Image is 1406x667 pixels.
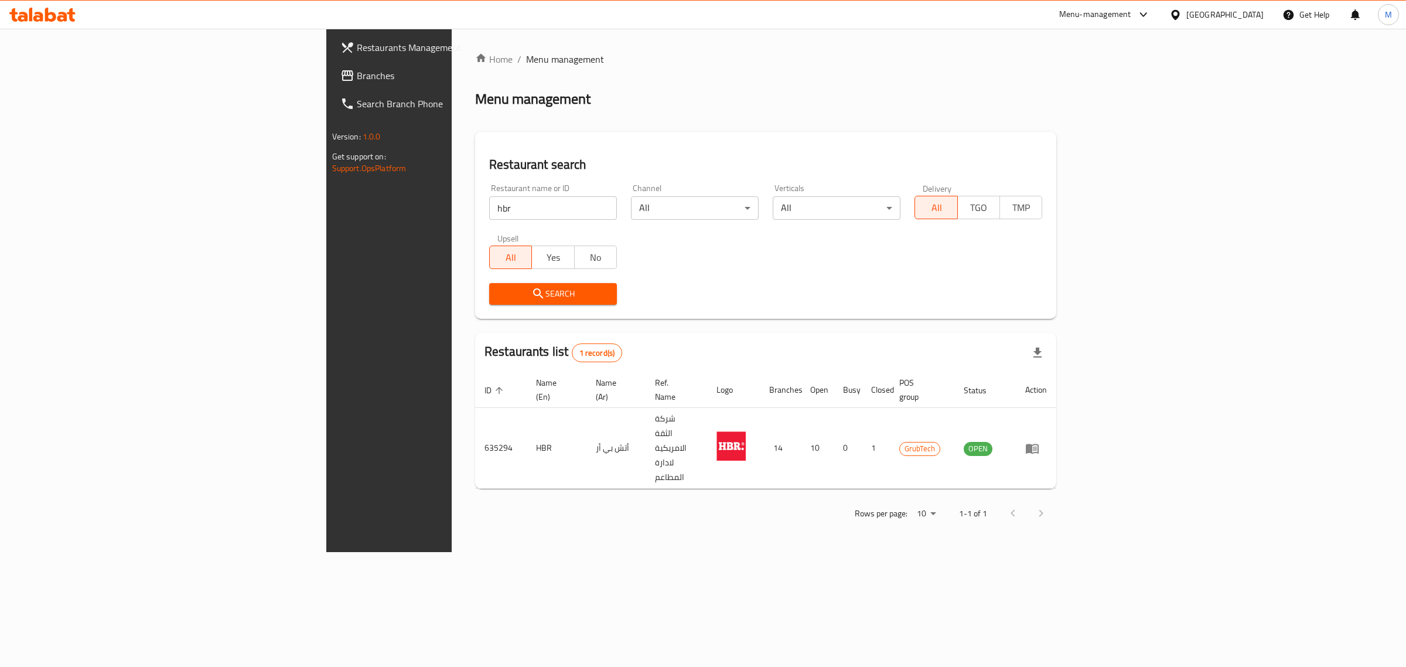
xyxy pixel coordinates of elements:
[489,156,1042,173] h2: Restaurant search
[862,408,890,489] td: 1
[655,376,693,404] span: Ref. Name
[834,372,862,408] th: Busy
[579,249,612,266] span: No
[1059,8,1131,22] div: Menu-management
[1025,441,1047,455] div: Menu
[855,506,907,521] p: Rows per page:
[357,97,552,111] span: Search Branch Phone
[489,196,617,220] input: Search for restaurant name or ID..
[531,246,574,269] button: Yes
[536,376,572,404] span: Name (En)
[331,62,561,90] a: Branches
[489,283,617,305] button: Search
[1385,8,1392,21] span: M
[959,506,987,521] p: 1-1 of 1
[489,246,532,269] button: All
[963,199,995,216] span: TGO
[920,199,953,216] span: All
[497,234,519,242] label: Upsell
[1005,199,1038,216] span: TMP
[363,129,381,144] span: 1.0.0
[646,408,707,489] td: شركة الثقة الامريكية لادارة المطاعم
[801,408,834,489] td: 10
[999,196,1042,219] button: TMP
[1023,339,1052,367] div: Export file
[1016,372,1056,408] th: Action
[760,372,801,408] th: Branches
[912,505,940,523] div: Rows per page:
[357,69,552,83] span: Branches
[964,383,1002,397] span: Status
[499,287,608,301] span: Search
[716,431,746,461] img: HBR
[964,442,992,455] span: OPEN
[900,442,940,455] span: GrubTech
[475,52,1056,66] nav: breadcrumb
[834,408,862,489] td: 0
[331,33,561,62] a: Restaurants Management
[707,372,760,408] th: Logo
[484,343,622,362] h2: Restaurants list
[773,196,900,220] div: All
[899,376,940,404] span: POS group
[1186,8,1264,21] div: [GEOGRAPHIC_DATA]
[475,372,1056,489] table: enhanced table
[596,376,632,404] span: Name (Ar)
[332,149,386,164] span: Get support on:
[357,40,552,55] span: Restaurants Management
[332,161,407,176] a: Support.OpsPlatform
[586,408,646,489] td: أتش بي أر
[760,408,801,489] td: 14
[574,246,617,269] button: No
[631,196,759,220] div: All
[484,383,507,397] span: ID
[923,184,952,192] label: Delivery
[494,249,527,266] span: All
[331,90,561,118] a: Search Branch Phone
[957,196,1000,219] button: TGO
[862,372,890,408] th: Closed
[914,196,957,219] button: All
[526,52,604,66] span: Menu management
[964,442,992,456] div: OPEN
[537,249,569,266] span: Yes
[572,348,622,359] span: 1 record(s)
[801,372,834,408] th: Open
[332,129,361,144] span: Version:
